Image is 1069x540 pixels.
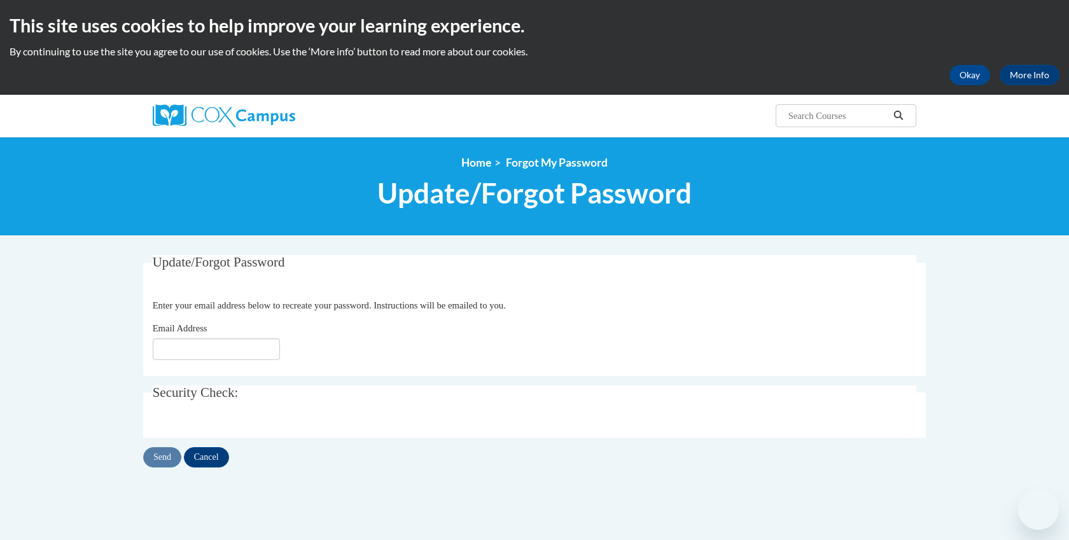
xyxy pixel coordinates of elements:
h2: This site uses cookies to help improve your learning experience. [10,13,1059,38]
span: Enter your email address below to recreate your password. Instructions will be emailed to you. [153,300,506,310]
input: Cancel [184,447,229,467]
span: Email Address [153,323,207,333]
span: Security Check: [153,385,239,400]
span: Update/Forgot Password [377,176,692,210]
img: Cox Campus [153,104,295,127]
iframe: Button to launch messaging window [1018,489,1059,530]
input: Email [153,338,280,360]
span: Update/Forgot Password [153,254,285,270]
a: Cox Campus [153,104,395,127]
span: Forgot My Password [506,156,608,169]
p: By continuing to use the site you agree to our use of cookies. Use the ‘More info’ button to read... [10,45,1059,59]
button: Search [889,108,908,123]
a: Home [461,156,491,169]
button: Okay [949,65,990,85]
a: More Info [1000,65,1059,85]
input: Search Courses [787,108,889,123]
